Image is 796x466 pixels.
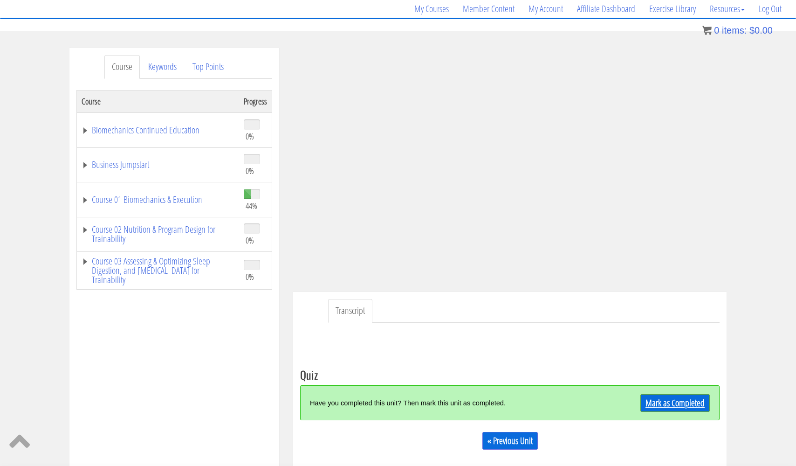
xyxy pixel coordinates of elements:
span: 0% [246,131,254,141]
a: Keywords [141,55,184,79]
span: $ [749,25,755,35]
a: Mark as Completed [640,394,710,412]
th: Course [77,90,240,112]
span: 0% [246,271,254,282]
a: Business Jumpstart [82,160,234,169]
a: Top Points [185,55,231,79]
th: Progress [239,90,272,112]
div: Have you completed this unit? Then mark this unit as completed. [310,393,605,413]
span: 44% [246,201,257,211]
span: 0 [714,25,719,35]
a: « Previous Unit [482,432,538,450]
a: Biomechanics Continued Education [82,125,234,135]
a: Course 03 Assessing & Optimizing Sleep Digestion, and [MEDICAL_DATA] for Trainability [82,257,234,285]
span: 0% [246,235,254,245]
a: Transcript [328,299,372,323]
span: items: [722,25,747,35]
a: Course [104,55,140,79]
a: Course 02 Nutrition & Program Design for Trainability [82,225,234,243]
bdi: 0.00 [749,25,773,35]
a: Course 01 Biomechanics & Execution [82,195,234,204]
span: 0% [246,166,254,176]
a: 0 items: $0.00 [702,25,773,35]
h3: Quiz [300,369,720,381]
img: icon11.png [702,26,712,35]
